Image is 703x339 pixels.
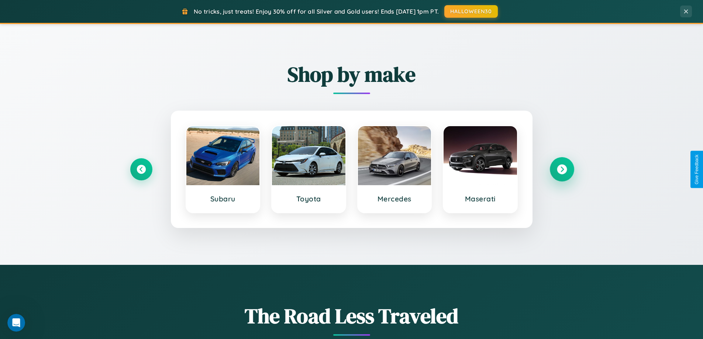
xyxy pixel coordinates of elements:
[444,5,498,18] button: HALLOWEEN30
[365,194,424,203] h3: Mercedes
[694,155,699,184] div: Give Feedback
[451,194,510,203] h3: Maserati
[7,314,25,332] iframe: Intercom live chat
[130,60,573,89] h2: Shop by make
[194,194,252,203] h3: Subaru
[130,302,573,330] h1: The Road Less Traveled
[194,8,439,15] span: No tricks, just treats! Enjoy 30% off for all Silver and Gold users! Ends [DATE] 1pm PT.
[279,194,338,203] h3: Toyota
